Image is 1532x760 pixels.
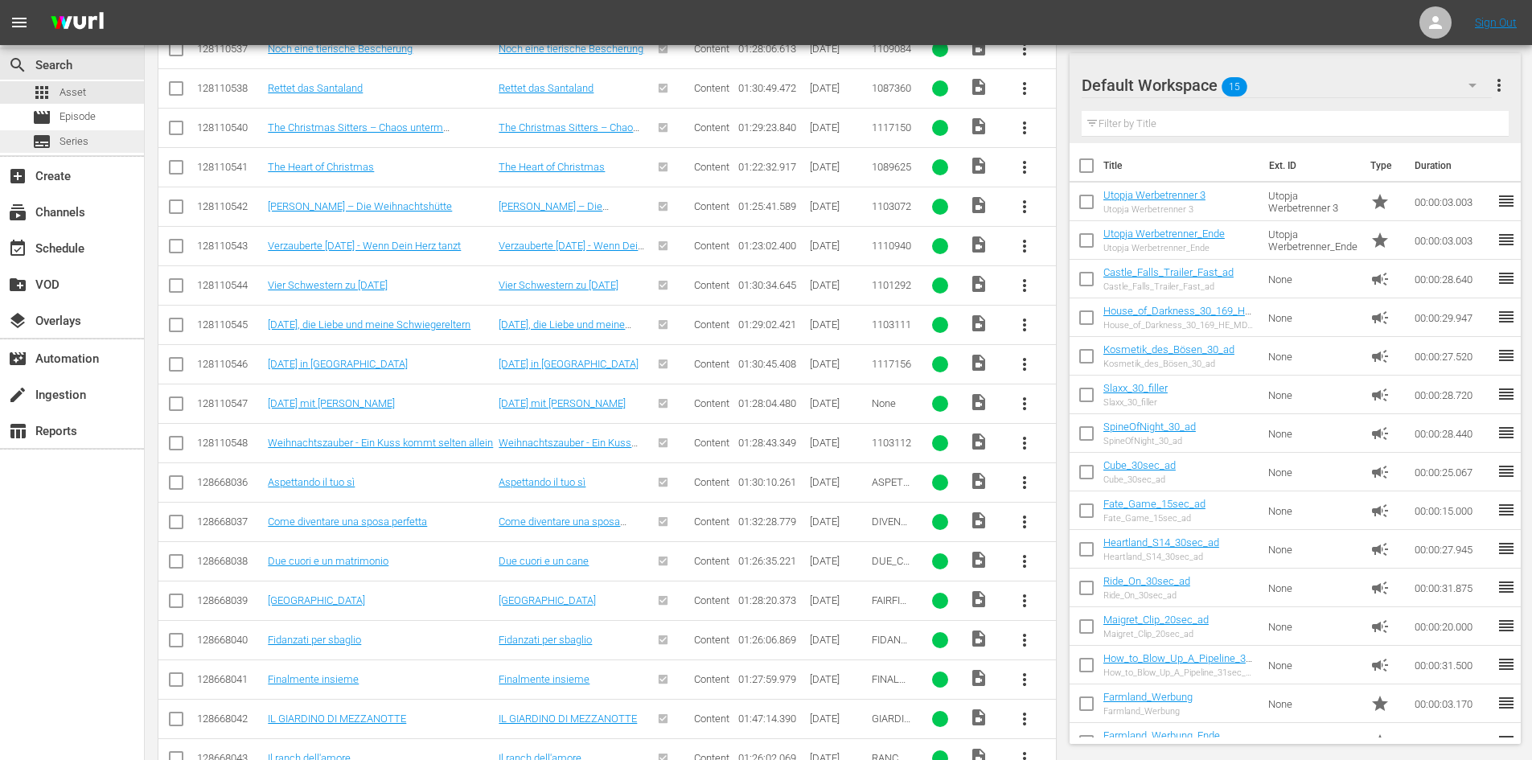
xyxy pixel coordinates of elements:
span: reorder [1497,384,1516,404]
td: None [1262,491,1365,530]
div: 01:28:04.480 [738,397,804,409]
span: Ad [1370,462,1390,482]
div: 01:28:20.373 [738,594,804,606]
span: more_vert [1015,39,1034,59]
div: 01:47:14.390 [738,713,804,725]
span: 1117156 [872,358,911,370]
span: Video [969,235,988,254]
div: Utopja Werbetrenner_Ende [1103,243,1225,253]
div: [DATE] [810,358,867,370]
div: 01:29:02.421 [738,318,804,331]
div: 01:26:06.869 [738,634,804,646]
div: Castle_Falls_Trailer_Fast_ad [1103,281,1234,292]
td: 00:00:15.000 [1408,491,1497,530]
th: Ext. ID [1259,143,1362,188]
a: Castle_Falls_Trailer_Fast_ad [1103,266,1234,278]
span: Promo [1370,192,1390,212]
div: 128110541 [197,161,263,173]
td: 00:00:27.520 [1408,337,1497,376]
span: reorder [1497,462,1516,481]
button: more_vert [1005,266,1044,305]
a: Vier Schwestern zu [DATE] [268,279,388,291]
span: reorder [1497,732,1516,751]
div: How_to_Blow_Up_A_Pipeline_31sec_ad [1103,668,1255,678]
span: Content [694,634,729,646]
span: Content [694,43,729,55]
div: 128110542 [197,200,263,212]
span: Content [694,121,729,134]
div: [DATE] [810,397,867,409]
td: None [1262,376,1365,414]
span: Video [969,668,988,688]
span: Content [694,200,729,212]
a: Rettet das Santaland [268,82,363,94]
span: Content [694,82,729,94]
a: Fidanzati per sbaglio [499,634,592,646]
span: reorder [1497,693,1516,713]
span: Video [969,195,988,215]
span: 15 [1222,70,1247,104]
span: Video [969,38,988,57]
div: 128110545 [197,318,263,331]
div: 01:29:23.840 [738,121,804,134]
span: more_vert [1015,433,1034,453]
div: Ride_On_30sec_ad [1103,590,1190,601]
td: None [1262,607,1365,646]
th: Type [1361,143,1405,188]
div: 01:23:02.400 [738,240,804,252]
a: Fidanzati per sbaglio [268,634,361,646]
a: Due cuori e un matrimonio [268,555,388,567]
span: Video [969,274,988,294]
button: more_vert [1005,384,1044,423]
span: more_vert [1015,236,1034,256]
span: Content [694,358,729,370]
td: 00:00:28.440 [1408,414,1497,453]
div: Farmland_Werbung [1103,706,1193,717]
span: Video [969,314,988,333]
a: SpineOfNight_30_ad [1103,421,1196,433]
div: [DATE] [810,594,867,606]
td: 00:00:28.640 [1408,260,1497,298]
span: reorder [1497,230,1516,249]
div: [DATE] [810,161,867,173]
td: Utopja Werbetrenner_Ende [1262,221,1365,260]
span: reorder [1497,307,1516,327]
td: 00:00:27.945 [1408,530,1497,569]
span: reorder [1497,269,1516,288]
div: Slaxx_30_filler [1103,397,1168,408]
span: Channels [8,203,27,222]
td: 00:00:03.003 [1408,221,1497,260]
span: reorder [1497,655,1516,674]
span: reorder [1497,423,1516,442]
td: None [1262,646,1365,684]
span: FAIRFIELD_ROAD_IT [872,594,911,631]
span: Ad [1370,617,1390,636]
span: Content [694,555,729,567]
div: 01:28:43.349 [738,437,804,449]
td: None [1262,414,1365,453]
a: Farmland_Werbung_Ende [1103,729,1220,742]
span: more_vert [1015,158,1034,177]
a: Noch eine tierische Bescherung [268,43,413,55]
button: more_vert [1005,503,1044,541]
a: The Christmas Sitters – Chaos unterm Weihnachtsbaum [499,121,639,146]
span: Ad [1370,347,1390,366]
span: 1089625 [872,161,911,173]
div: [DATE] [810,555,867,567]
span: Ad [1370,269,1390,289]
span: Content [694,476,729,488]
div: Utopja Werbetrenner 3 [1103,204,1205,215]
a: Vier Schwestern zu [DATE] [499,279,618,291]
div: Heartland_S14_30sec_ad [1103,552,1219,562]
div: 01:32:28.779 [738,516,804,528]
button: more_vert [1005,581,1044,620]
span: Video [969,550,988,569]
span: Promo [1370,231,1390,250]
div: [DATE] [810,713,867,725]
span: more_vert [1015,552,1034,571]
span: Content [694,594,729,606]
button: more_vert [1005,30,1044,68]
td: Utopja Werbetrenner 3 [1262,183,1365,221]
span: more_vert [1015,512,1034,532]
span: Ad [1370,578,1390,598]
